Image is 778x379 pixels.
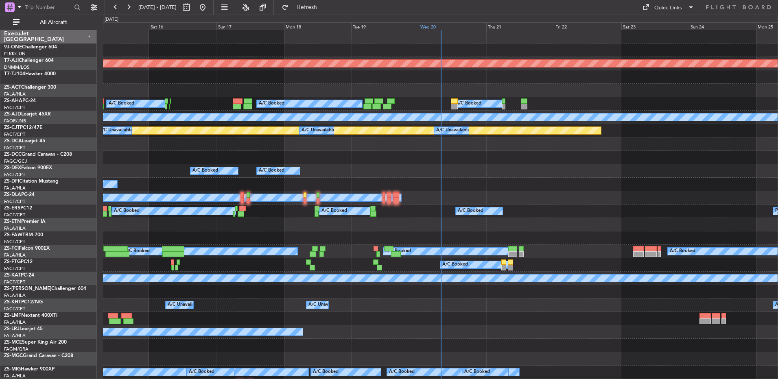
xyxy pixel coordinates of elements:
span: ZS-[PERSON_NAME] [4,286,51,291]
a: DNMM/LOS [4,64,29,70]
span: ZS-ACT [4,85,21,90]
span: ZS-AHA [4,98,22,103]
a: FACT/CPT [4,131,25,137]
a: ZS-DLAPC-24 [4,192,35,197]
a: FACT/CPT [4,266,25,272]
div: Sun 24 [689,22,756,30]
span: ZS-DCC [4,152,22,157]
a: ZS-FCIFalcon 900EX [4,246,50,251]
button: Quick Links [638,1,698,14]
div: Fri 22 [554,22,621,30]
div: Fri 15 [81,22,149,30]
div: A/C Unavailable [308,299,342,311]
button: All Aircraft [9,16,88,29]
a: ZS-DFICitation Mustang [4,179,59,184]
span: 9J-ONE [4,45,22,50]
a: FACT/CPT [4,145,25,151]
a: ZS-DCCGrand Caravan - C208 [4,152,72,157]
span: ZS-FAW [4,233,22,237]
div: [DATE] [105,16,118,23]
a: ZS-KATPC-24 [4,273,34,278]
a: ZS-LRJLearjet 45 [4,327,43,331]
a: ZS-AHAPC-24 [4,98,36,103]
a: FALA/HLA [4,185,26,191]
a: ZS-[PERSON_NAME]Challenger 604 [4,286,86,291]
a: FALA/HLA [4,91,26,97]
div: A/C Unavailable [99,124,133,137]
a: ZS-ETNPremier IA [4,219,46,224]
span: ZS-MCE [4,340,22,345]
a: 9J-ONEChallenger 604 [4,45,57,50]
a: FALA/HLA [4,333,26,339]
span: ZS-ERS [4,206,20,211]
div: Sat 16 [149,22,216,30]
a: ZS-CJTPC12/47E [4,125,42,130]
div: Tue 19 [351,22,419,30]
a: FACT/CPT [4,306,25,312]
div: Sat 23 [621,22,689,30]
span: ZS-KAT [4,273,21,278]
div: A/C Booked [442,259,468,271]
div: A/C Booked [259,98,284,110]
span: ZS-DCA [4,139,22,144]
a: FLKK/LUN [4,51,26,57]
a: FACT/CPT [4,212,25,218]
div: A/C Booked [189,366,214,378]
div: A/C Booked [192,165,218,177]
div: A/C Booked [259,165,284,177]
span: ZS-CJT [4,125,20,130]
span: ZS-DLA [4,192,21,197]
a: ZS-AJDLearjet 45XR [4,112,51,117]
span: ZS-DFI [4,179,19,184]
span: ZS-FCI [4,246,19,251]
div: A/C Unavailable [168,299,201,311]
a: ZS-MIGHawker 900XP [4,367,55,372]
span: ZS-FTG [4,259,21,264]
a: ZS-ERSPC12 [4,206,32,211]
a: ZS-KHTPC12/NG [4,300,43,305]
a: ZS-MGCGrand Caravan - C208 [4,353,73,358]
input: Trip Number [25,1,72,13]
div: A/C Booked [456,98,481,110]
span: Refresh [290,4,324,10]
a: FACT/CPT [4,198,25,205]
div: A/C Booked [114,205,140,217]
a: FAGM/QRA [4,346,28,352]
a: FACT/CPT [4,105,25,111]
span: T7-AJI [4,58,19,63]
div: A/C Booked [389,366,415,378]
a: FAGC/GCJ [4,158,27,164]
a: FACT/CPT [4,172,25,178]
a: T7-AJIChallenger 604 [4,58,54,63]
div: A/C Unavailable [436,124,470,137]
a: ZS-LMFNextant 400XTi [4,313,57,318]
a: FALA/HLA [4,252,26,258]
span: ZS-ETN [4,219,21,224]
button: Refresh [278,1,327,14]
span: ZS-LRJ [4,327,20,331]
a: ZS-MCESuper King Air 200 [4,340,67,345]
div: Sun 17 [216,22,284,30]
a: T7-TJ104Hawker 4000 [4,72,56,76]
div: A/C Booked [464,366,490,378]
div: A/C Booked [313,366,339,378]
div: Mon 18 [284,22,352,30]
span: ZS-LMF [4,313,21,318]
span: All Aircraft [21,20,86,25]
div: A/C Booked [670,245,695,257]
a: ZS-ACTChallenger 300 [4,85,56,90]
span: ZS-AJD [4,112,21,117]
div: Wed 20 [419,22,486,30]
span: [DATE] - [DATE] [138,4,177,11]
a: ZS-FAWTBM-700 [4,233,43,237]
span: ZS-MGC [4,353,23,358]
div: A/C Booked [124,245,150,257]
a: FALA/HLA [4,225,26,231]
a: ZS-DEXFalcon 900EX [4,166,52,170]
a: FALA/HLA [4,292,26,298]
a: FAOR/JNB [4,118,26,124]
div: A/C Booked [321,205,347,217]
div: Thu 21 [486,22,554,30]
span: ZS-DEX [4,166,21,170]
a: FACT/CPT [4,239,25,245]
